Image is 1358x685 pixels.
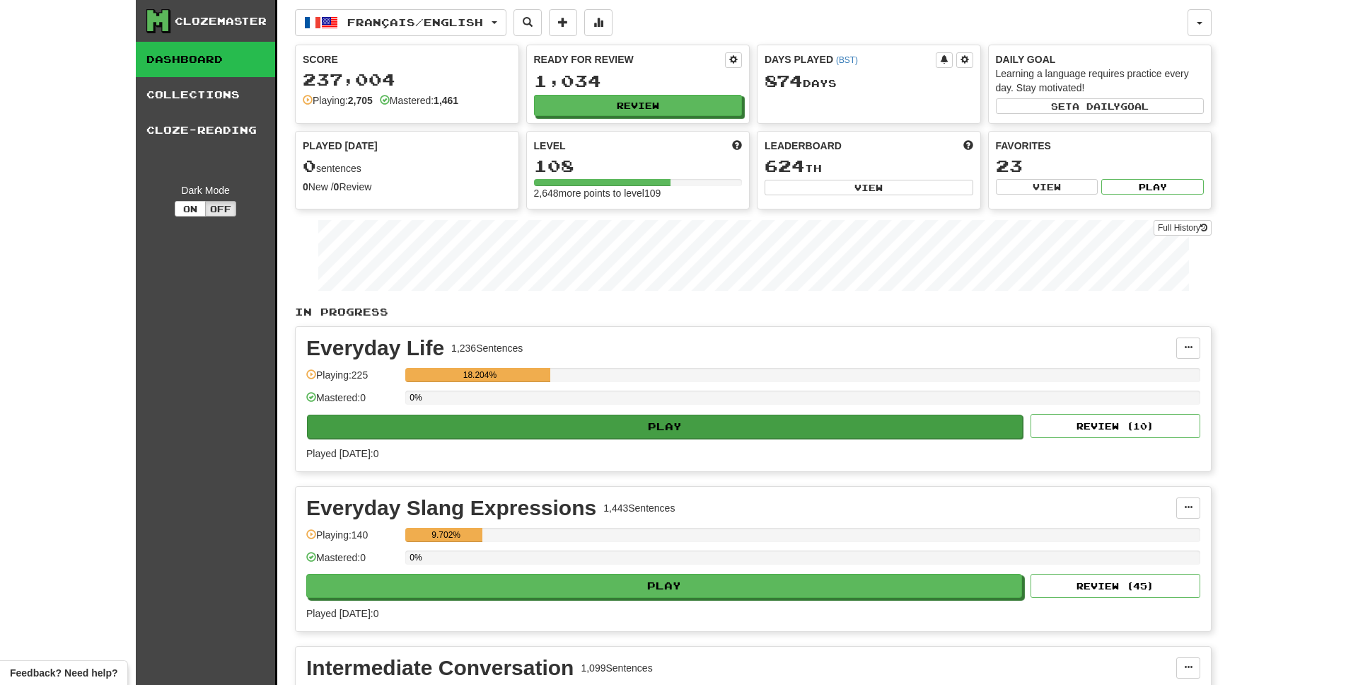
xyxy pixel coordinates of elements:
[348,95,373,106] strong: 2,705
[534,139,566,153] span: Level
[303,157,511,175] div: sentences
[303,71,511,88] div: 237,004
[765,180,973,195] button: View
[306,391,398,414] div: Mastered: 0
[996,157,1205,175] div: 23
[306,368,398,391] div: Playing: 225
[765,71,803,91] span: 874
[10,666,117,680] span: Open feedback widget
[146,183,265,197] div: Dark Mode
[513,9,542,36] button: Search sentences
[1154,220,1212,236] a: Full History
[303,181,308,192] strong: 0
[732,139,742,153] span: Score more points to level up
[963,139,973,153] span: This week in points, UTC
[1031,414,1200,438] button: Review (10)
[434,95,458,106] strong: 1,461
[534,72,743,90] div: 1,034
[306,497,596,519] div: Everyday Slang Expressions
[996,98,1205,114] button: Seta dailygoal
[303,139,378,153] span: Played [DATE]
[451,341,523,355] div: 1,236 Sentences
[380,93,458,108] div: Mastered:
[303,52,511,67] div: Score
[303,156,316,175] span: 0
[307,415,1023,439] button: Play
[765,139,842,153] span: Leaderboard
[136,113,275,148] a: Cloze-Reading
[136,77,275,113] a: Collections
[334,181,339,192] strong: 0
[534,157,743,175] div: 108
[303,93,373,108] div: Playing:
[295,9,506,36] button: Français/English
[175,201,206,217] button: On
[410,528,482,542] div: 9.702%
[765,72,973,91] div: Day s
[534,52,726,67] div: Ready for Review
[603,501,675,515] div: 1,443 Sentences
[765,156,805,175] span: 624
[205,201,236,217] button: Off
[996,67,1205,95] div: Learning a language requires practice every day. Stay motivated!
[549,9,577,36] button: Add sentence to collection
[996,52,1205,67] div: Daily Goal
[996,179,1098,195] button: View
[306,608,378,619] span: Played [DATE]: 0
[175,14,267,28] div: Clozemaster
[410,368,550,382] div: 18.204%
[1101,179,1204,195] button: Play
[1031,574,1200,598] button: Review (45)
[1072,101,1120,111] span: a daily
[581,661,652,675] div: 1,099 Sentences
[836,55,858,65] a: (BST)
[347,16,483,28] span: Français / English
[306,448,378,459] span: Played [DATE]: 0
[534,95,743,116] button: Review
[534,186,743,200] div: 2,648 more points to level 109
[306,338,444,359] div: Everyday Life
[295,305,1212,319] p: In Progress
[765,157,973,175] div: th
[306,574,1022,598] button: Play
[306,657,574,679] div: Intermediate Conversation
[136,42,275,77] a: Dashboard
[306,551,398,574] div: Mastered: 0
[303,180,511,194] div: New / Review
[584,9,613,36] button: More stats
[996,139,1205,153] div: Favorites
[765,52,936,67] div: Days Played
[306,528,398,551] div: Playing: 140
